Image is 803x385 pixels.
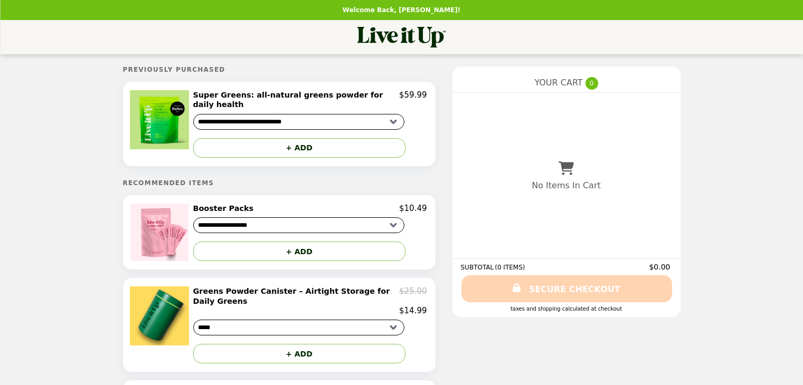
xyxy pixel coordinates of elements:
[193,90,400,110] h2: Super Greens: all-natural greens powder for daily health
[343,6,460,14] p: Welcome Back, [PERSON_NAME]!
[495,264,525,271] span: ( 0 ITEMS )
[357,26,446,48] img: Brand Logo
[130,286,192,345] img: Greens Powder Canister – Airtight Storage for Daily Greens
[193,138,405,158] button: + ADD
[130,204,191,261] img: Booster Packs
[123,66,436,73] h5: Previously Purchased
[193,242,405,261] button: + ADD
[193,286,400,306] h2: Greens Powder Canister – Airtight Storage for Daily Greens
[193,217,404,233] select: Select a product variant
[532,180,600,190] p: No Items In Cart
[399,90,427,110] p: $59.99
[130,90,192,149] img: Super Greens: all-natural greens powder for daily health
[534,78,582,88] span: YOUR CART
[193,320,404,335] select: Select a product variant
[399,286,427,306] p: $25.00
[461,264,495,271] span: SUBTOTAL
[193,344,405,363] button: + ADD
[649,263,672,271] span: $0.00
[461,306,672,312] div: Taxes and Shipping calculated at checkout
[193,204,258,213] h2: Booster Packs
[585,77,598,90] span: 0
[123,179,436,187] h5: Recommended Items
[193,114,404,130] select: Select a product variant
[399,306,427,315] p: $14.99
[399,204,427,213] p: $10.49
